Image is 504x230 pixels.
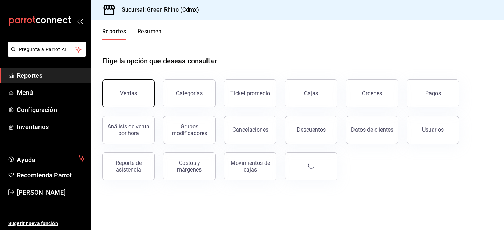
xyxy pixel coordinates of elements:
div: Grupos modificadores [168,123,211,137]
button: Análisis de venta por hora [102,116,155,144]
button: Ticket promedio [224,79,276,107]
button: Grupos modificadores [163,116,216,144]
span: Recomienda Parrot [17,170,85,180]
button: open_drawer_menu [77,18,83,24]
div: navigation tabs [102,28,162,40]
span: Pregunta a Parrot AI [19,46,75,53]
button: Usuarios [407,116,459,144]
div: Pagos [425,90,441,97]
div: Reporte de asistencia [107,160,150,173]
button: Datos de clientes [346,116,398,144]
span: Ayuda [17,154,76,163]
h3: Sucursal: Green Rhino (Cdmx) [116,6,199,14]
span: Configuración [17,105,85,114]
button: Cancelaciones [224,116,276,144]
span: Menú [17,88,85,97]
button: Costos y márgenes [163,152,216,180]
span: Inventarios [17,122,85,132]
div: Costos y márgenes [168,160,211,173]
span: [PERSON_NAME] [17,188,85,197]
button: Órdenes [346,79,398,107]
span: Reportes [17,71,85,80]
div: Cajas [304,89,318,98]
button: Reporte de asistencia [102,152,155,180]
div: Órdenes [362,90,382,97]
button: Reportes [102,28,126,40]
div: Descuentos [297,126,326,133]
div: Categorías [176,90,203,97]
a: Cajas [285,79,337,107]
span: Sugerir nueva función [8,220,85,227]
button: Ventas [102,79,155,107]
div: Cancelaciones [232,126,268,133]
div: Ventas [120,90,137,97]
a: Pregunta a Parrot AI [5,51,86,58]
button: Pregunta a Parrot AI [8,42,86,57]
div: Datos de clientes [351,126,393,133]
div: Movimientos de cajas [229,160,272,173]
button: Descuentos [285,116,337,144]
button: Categorías [163,79,216,107]
div: Ticket promedio [230,90,270,97]
div: Usuarios [422,126,444,133]
button: Pagos [407,79,459,107]
button: Movimientos de cajas [224,152,276,180]
button: Resumen [138,28,162,40]
h1: Elige la opción que deseas consultar [102,56,217,66]
div: Análisis de venta por hora [107,123,150,137]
